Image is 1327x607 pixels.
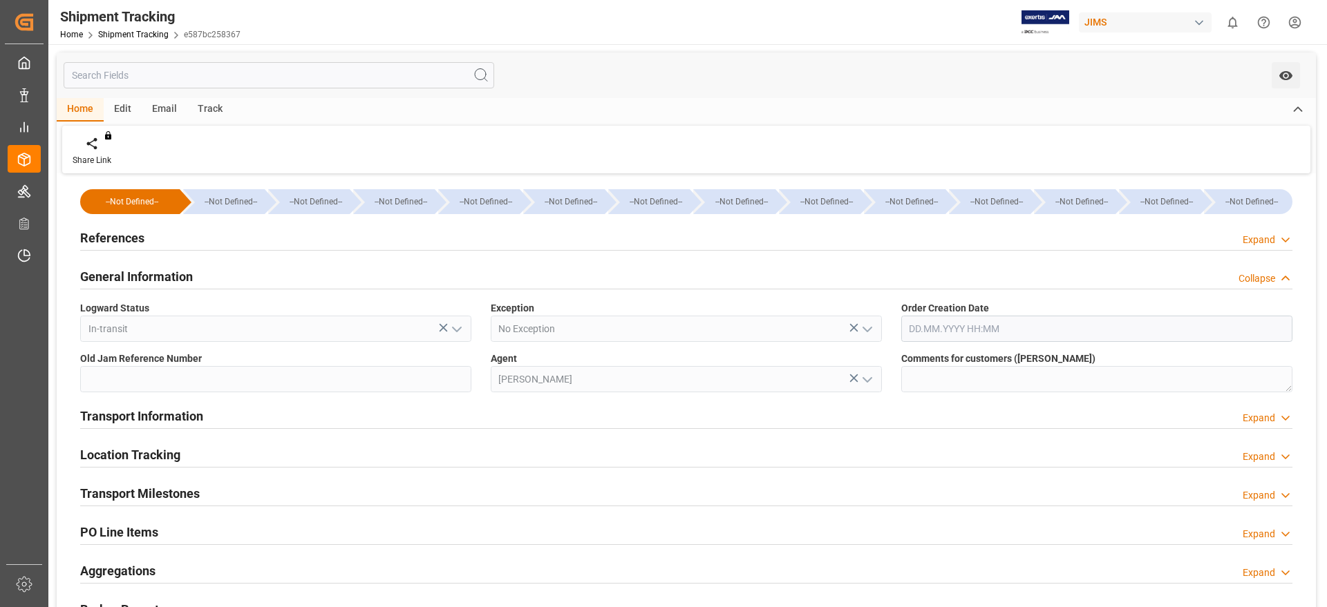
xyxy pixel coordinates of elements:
[98,30,169,39] a: Shipment Tracking
[1243,488,1275,503] div: Expand
[80,523,158,541] h2: PO Line Items
[523,189,605,214] div: --Not Defined--
[80,407,203,425] h2: Transport Information
[901,301,989,316] span: Order Creation Date
[963,189,1030,214] div: --Not Defined--
[80,267,193,286] h2: General Information
[64,62,494,88] input: Search Fields
[793,189,860,214] div: --Not Defined--
[1248,7,1279,38] button: Help Center
[80,445,180,464] h2: Location Tracking
[183,189,265,214] div: --Not Defined--
[80,484,200,503] h2: Transport Milestones
[1243,411,1275,425] div: Expand
[268,189,350,214] div: --Not Defined--
[1272,62,1300,88] button: open menu
[901,351,1095,366] span: Comments for customers ([PERSON_NAME])
[104,98,142,122] div: Edit
[901,316,1292,342] input: DD.MM.YYYY HH:MM
[80,301,149,316] span: Logward Status
[367,189,435,214] div: --Not Defined--
[445,318,466,340] button: open menu
[60,6,241,27] div: Shipment Tracking
[80,229,144,247] h2: References
[1243,450,1275,464] div: Expand
[1239,271,1275,286] div: Collapse
[1022,10,1069,35] img: Exertis%20JAM%20-%20Email%20Logo.jpg_1722504956.jpg
[1119,189,1201,214] div: --Not Defined--
[1079,12,1212,32] div: JIMS
[187,98,233,122] div: Track
[142,98,187,122] div: Email
[779,189,860,214] div: --Not Defined--
[1079,9,1217,35] button: JIMS
[608,189,690,214] div: --Not Defined--
[197,189,265,214] div: --Not Defined--
[1048,189,1116,214] div: --Not Defined--
[94,189,170,214] div: --Not Defined--
[438,189,520,214] div: --Not Defined--
[856,369,876,390] button: open menu
[1243,233,1275,247] div: Expand
[80,189,180,214] div: --Not Defined--
[491,351,517,366] span: Agent
[622,189,690,214] div: --Not Defined--
[1133,189,1201,214] div: --Not Defined--
[452,189,520,214] div: --Not Defined--
[1243,527,1275,541] div: Expand
[1218,189,1286,214] div: --Not Defined--
[1204,189,1292,214] div: --Not Defined--
[57,98,104,122] div: Home
[60,30,83,39] a: Home
[693,189,775,214] div: --Not Defined--
[491,301,534,316] span: Exception
[537,189,605,214] div: --Not Defined--
[80,351,202,366] span: Old Jam Reference Number
[80,316,471,342] input: Type to search/select
[864,189,945,214] div: --Not Defined--
[353,189,435,214] div: --Not Defined--
[1217,7,1248,38] button: show 0 new notifications
[1034,189,1116,214] div: --Not Defined--
[878,189,945,214] div: --Not Defined--
[1243,566,1275,580] div: Expand
[282,189,350,214] div: --Not Defined--
[707,189,775,214] div: --Not Defined--
[856,318,876,340] button: open menu
[80,561,156,580] h2: Aggregations
[949,189,1030,214] div: --Not Defined--
[491,316,882,342] input: Type to search/select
